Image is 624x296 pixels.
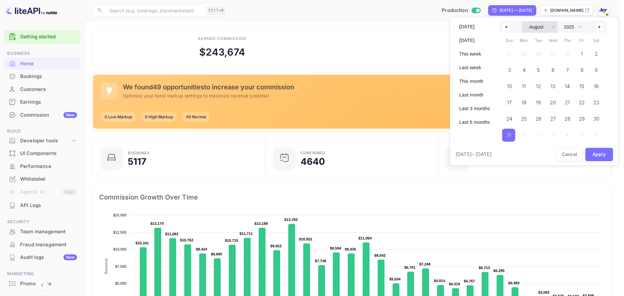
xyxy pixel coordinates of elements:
span: 17 [507,97,512,109]
button: 22 [575,95,589,108]
span: 22 [579,97,585,109]
span: Tue [531,35,546,46]
span: Mon [517,35,531,46]
button: 2 [589,46,604,59]
span: 7 [566,64,569,76]
button: Last 3 months [455,103,494,114]
span: 4 [523,64,526,76]
button: Apply [585,148,613,161]
span: Wed [546,35,560,46]
span: 5 [537,64,540,76]
button: 14 [560,78,575,91]
button: [DATE] [455,35,494,46]
span: Fri [575,35,589,46]
span: 26 [536,113,541,125]
button: 8 [575,62,589,75]
span: 15 [579,81,584,92]
button: 31 [502,127,517,140]
button: 20 [546,95,560,108]
span: 1 [581,48,583,60]
button: 10 [502,78,517,91]
button: Last 6 months [455,117,494,128]
span: 11 [522,81,526,92]
span: 25 [521,113,527,125]
span: [DATE] – [DATE] [456,151,491,158]
button: 28 [560,111,575,124]
span: 2 [595,48,598,60]
button: 18 [517,95,531,108]
span: 28 [565,113,570,125]
span: 9 [595,64,598,76]
span: 18 [522,97,526,109]
span: 16 [594,81,599,92]
button: 13 [546,78,560,91]
button: This week [455,48,494,59]
button: 24 [502,111,517,124]
button: 23 [589,95,604,108]
span: 24 [506,113,512,125]
button: 5 [531,62,546,75]
button: 12 [531,78,546,91]
button: 27 [546,111,560,124]
span: 20 [550,97,556,109]
button: 16 [589,78,604,91]
button: 3 [502,62,517,75]
button: 19 [531,95,546,108]
button: 21 [560,95,575,108]
span: 13 [551,81,555,92]
span: 30 [593,113,599,125]
button: 7 [560,62,575,75]
button: 30 [589,111,604,124]
span: 14 [565,81,570,92]
span: 12 [536,81,541,92]
button: 1 [575,46,589,59]
button: 6 [546,62,560,75]
button: Last month [455,89,494,100]
button: 17 [502,95,517,108]
button: 11 [517,78,531,91]
span: Sun [502,35,517,46]
span: 3 [508,64,511,76]
span: Thu [560,35,575,46]
button: 25 [517,111,531,124]
button: 15 [575,78,589,91]
span: 6 [552,64,554,76]
button: 29 [575,111,589,124]
button: Last week [455,62,494,73]
span: 10 [507,81,512,92]
span: 27 [550,113,556,125]
span: 29 [579,113,585,125]
button: This month [455,76,494,87]
button: 9 [589,62,604,75]
button: Cancel [557,148,583,161]
span: 19 [536,97,541,109]
span: 8 [580,64,583,76]
span: 21 [565,97,570,109]
button: 26 [531,111,546,124]
span: 31 [506,129,511,141]
span: 23 [593,97,599,109]
span: Sat [589,35,604,46]
button: [DATE] [455,21,494,32]
button: 4 [517,62,531,75]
